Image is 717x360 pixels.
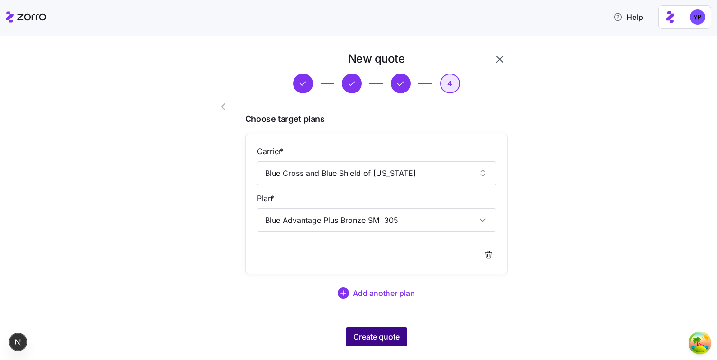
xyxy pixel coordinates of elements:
svg: add icon [338,287,349,299]
span: Create quote [353,331,400,342]
button: Create quote [346,327,407,346]
button: Open Tanstack query devtools [690,333,709,352]
label: Plan [257,193,276,204]
span: Help [613,11,643,23]
button: Help [606,8,651,27]
span: Choose target plans [245,112,508,126]
button: 4 [440,74,460,93]
input: Select a plan [257,208,496,232]
span: Add another plan [353,287,415,299]
button: Add another plan [245,282,508,305]
h1: New quote [348,51,405,66]
input: Select a carrier [257,161,496,185]
label: Carrier [257,146,285,157]
img: c96db68502095cbe13deb370068b0a9f [690,9,705,25]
